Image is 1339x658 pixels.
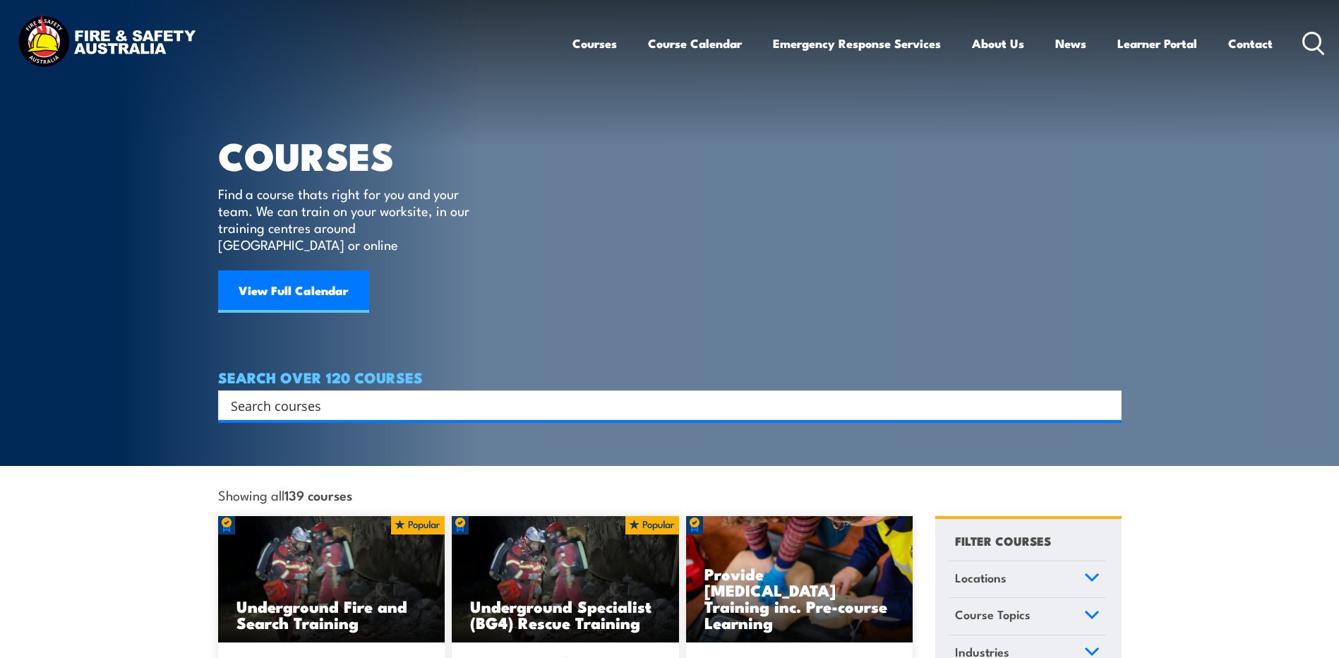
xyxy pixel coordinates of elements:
[218,185,476,253] p: Find a course thats right for you and your team. We can train on your worksite, in our training c...
[1228,25,1273,62] a: Contact
[218,369,1122,385] h4: SEARCH OVER 120 COURSES
[231,395,1091,416] input: Search input
[218,270,369,313] a: View Full Calendar
[470,598,661,630] h3: Underground Specialist (BG4) Rescue Training
[572,25,617,62] a: Courses
[452,516,679,643] a: Underground Specialist (BG4) Rescue Training
[452,516,679,643] img: Underground mine rescue
[686,516,913,643] a: Provide [MEDICAL_DATA] Training inc. Pre-course Learning
[949,598,1106,635] a: Course Topics
[955,605,1031,624] span: Course Topics
[1055,25,1086,62] a: News
[1117,25,1197,62] a: Learner Portal
[686,516,913,643] img: Low Voltage Rescue and Provide CPR
[1097,395,1117,415] button: Search magnifier button
[218,138,490,172] h1: COURSES
[949,561,1106,598] a: Locations
[218,516,445,643] a: Underground Fire and Search Training
[218,487,352,502] span: Showing all
[648,25,742,62] a: Course Calendar
[236,598,427,630] h3: Underground Fire and Search Training
[234,395,1093,415] form: Search form
[773,25,941,62] a: Emergency Response Services
[284,485,352,504] strong: 139 courses
[972,25,1024,62] a: About Us
[704,566,895,630] h3: Provide [MEDICAL_DATA] Training inc. Pre-course Learning
[955,568,1007,587] span: Locations
[218,516,445,643] img: Underground mine rescue
[955,531,1051,550] h4: FILTER COURSES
